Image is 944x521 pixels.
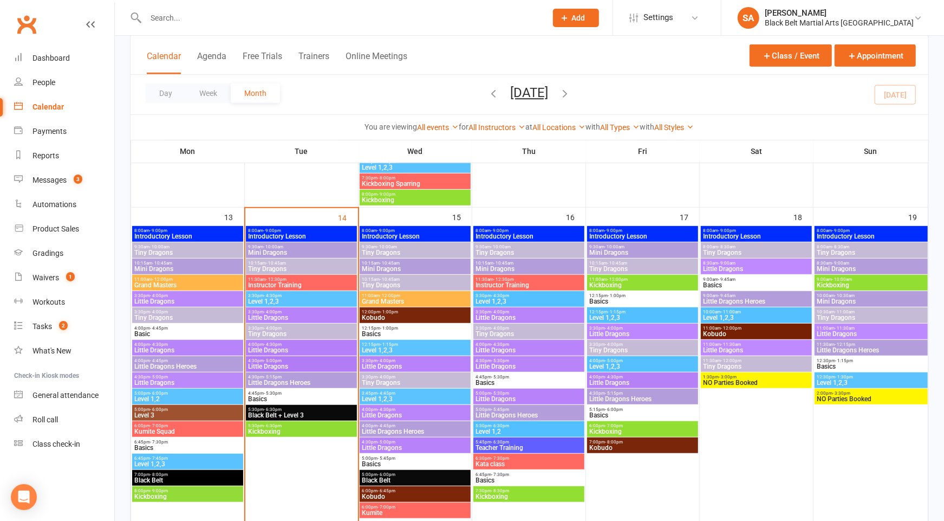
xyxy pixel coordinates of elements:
span: Settings [643,5,673,30]
span: Tiny Dragons [703,363,810,370]
span: - 4:45pm [151,326,168,331]
span: 10:15am [362,277,468,282]
span: - 9:00am [832,261,850,266]
span: - 11:30am [835,326,855,331]
span: 4:00pm [589,375,696,380]
div: What's New [32,346,71,355]
th: Mon [131,140,245,163]
span: - 9:00pm [605,228,623,233]
span: Instructor Training [248,282,355,288]
span: - 9:00pm [378,192,396,197]
span: 12:30pm [817,358,926,363]
span: Tiny Dragons [589,266,696,272]
button: Appointment [835,44,916,67]
span: - 5:00pm [264,358,282,363]
span: Basics [476,380,582,386]
span: - 5:30pm [492,358,510,363]
span: Add [572,14,585,22]
a: Dashboard [14,46,114,70]
span: - 9:00pm [719,228,737,233]
span: - 4:00pm [606,342,623,347]
span: - 5:00pm [606,358,623,363]
span: Tiny Dragons [817,249,926,256]
span: Mini Dragons [362,266,468,272]
span: - 9:00pm [832,228,850,233]
div: 14 [338,208,358,226]
span: 4:00pm [134,326,241,331]
div: Gradings [32,249,63,258]
span: Introductory Lesson [817,233,926,240]
span: Little Dragons [703,347,810,353]
span: 3:30pm [248,310,355,314]
span: 4:30pm [248,358,355,363]
span: 4:30pm [134,375,241,380]
div: Class check-in [32,440,80,448]
span: Kickboxing Sparring [362,181,468,187]
span: Basics [817,363,926,370]
span: Little Dragons Heroes [248,380,355,386]
span: - 5:00pm [151,375,168,380]
button: Class / Event [750,44,832,67]
span: Tiny Dragons [134,314,241,321]
span: - 1:15pm [381,342,399,347]
div: Open Intercom Messenger [11,484,37,510]
span: - 4:30pm [151,342,168,347]
span: Introductory Lesson [248,233,355,240]
span: - 4:00pm [151,293,168,298]
a: Messages 3 [14,168,114,192]
button: Trainers [298,51,329,74]
span: 10:15am [476,261,582,266]
span: 4:00pm [134,358,241,363]
span: 9:30am [134,245,241,249]
span: - 4:30pm [264,293,282,298]
div: People [32,78,55,87]
span: - 4:30pm [264,342,282,347]
span: - 10:00am [491,245,511,249]
span: Level 1,2,3 [817,380,926,386]
span: Tiny Dragons [476,249,582,256]
span: Little Dragons [248,314,355,321]
span: Little Dragons [134,347,241,353]
span: Little Dragons Heroes [134,363,241,370]
th: Sat [700,140,813,163]
button: [DATE] [511,85,549,100]
div: 16 [566,208,585,226]
span: Level 1,2,3 [362,347,468,353]
span: 10:30am [817,310,926,314]
span: Instructor Training [476,282,582,288]
span: Introductory Lesson [134,233,241,240]
span: - 12:00pm [721,326,742,331]
span: 11:00am [589,277,696,282]
a: Roll call [14,408,114,432]
span: 4:00pm [476,342,582,347]
strong: You are viewing [365,123,418,131]
span: - 1:00pm [608,293,626,298]
a: Reports [14,144,114,168]
span: Tiny Dragons [476,331,582,337]
div: Roll call [32,415,58,424]
span: - 5:30pm [492,375,510,380]
span: 1 [66,272,75,281]
strong: for [459,123,469,131]
span: Little Dragons [248,363,355,370]
div: Calendar [32,102,64,111]
span: 8:00am [476,228,582,233]
a: General attendance kiosk mode [14,383,114,408]
span: - 8:30am [832,245,850,249]
span: 11:00am [134,277,241,282]
span: Tiny Dragons [589,347,696,353]
span: 9:00am [703,293,810,298]
span: 5:00pm [134,391,241,396]
span: 8:00am [362,228,468,233]
span: 3:30pm [589,342,696,347]
a: All Instructors [469,123,526,132]
span: Tiny Dragons [362,249,468,256]
span: Level 1,2,3 [476,298,582,305]
span: - 4:00pm [378,375,396,380]
span: Tiny Dragons [362,282,468,288]
span: Little Dragons [703,266,810,272]
span: - 10:45am [266,261,287,266]
span: - 3:00pm [719,375,737,380]
span: - 10:00am [832,277,852,282]
span: Grand Masters [134,282,241,288]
